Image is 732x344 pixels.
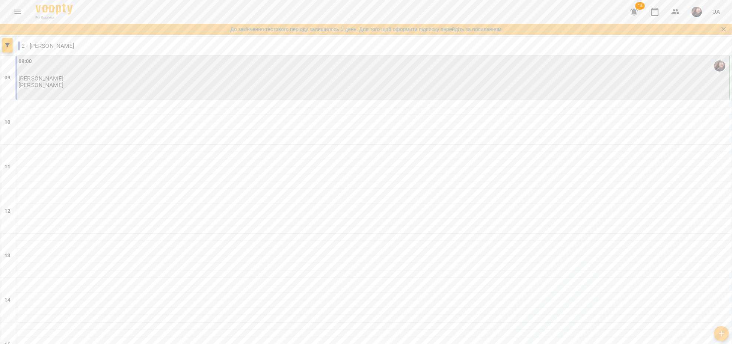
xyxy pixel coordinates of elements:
[4,163,10,171] h6: 11
[692,7,702,17] img: f61110628bd5330013bfb8ce8251fa0e.png
[19,75,63,82] span: [PERSON_NAME]
[4,252,10,260] h6: 13
[19,82,63,88] p: [PERSON_NAME]
[9,3,27,21] button: Menu
[19,57,32,66] label: 09:00
[36,4,73,14] img: Voopty Logo
[18,42,74,50] p: 2 - [PERSON_NAME]
[4,296,10,304] h6: 14
[719,24,729,34] button: Закрити сповіщення
[712,8,720,16] span: UA
[4,118,10,126] h6: 10
[714,326,729,341] button: Створити урок
[4,74,10,82] h6: 09
[709,5,723,19] button: UA
[4,207,10,215] h6: 12
[230,26,502,33] a: До закінчення тестового періоду залишилось 1 день. Для того щоб оформити підписку перейдіть за по...
[36,15,73,20] span: For Business
[635,2,645,10] span: 15
[714,60,725,72] img: Олена Старченко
